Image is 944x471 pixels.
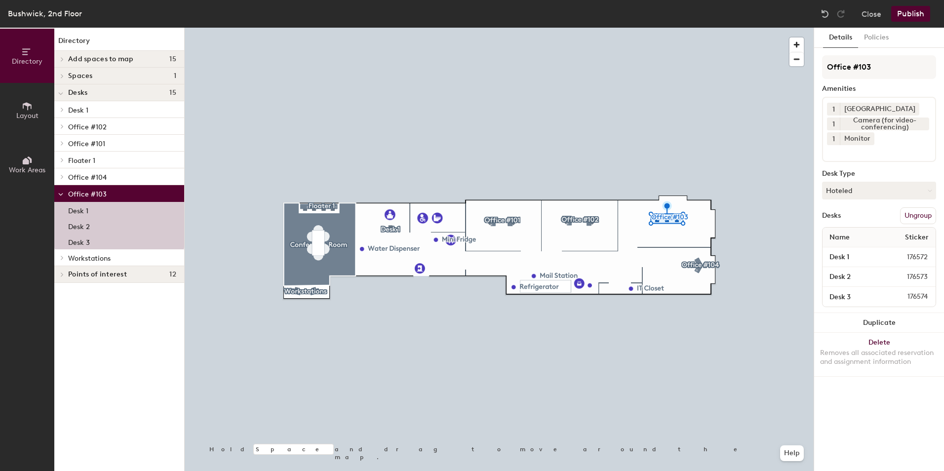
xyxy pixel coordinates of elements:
[9,166,45,174] span: Work Areas
[814,313,944,333] button: Duplicate
[68,157,95,165] span: Floater 1
[780,445,804,461] button: Help
[825,290,884,304] input: Unnamed desk
[68,254,111,263] span: Workstations
[68,140,105,148] span: Office #101
[68,220,90,231] p: Desk 2
[68,55,134,63] span: Add spaces to map
[832,119,835,129] span: 1
[862,6,881,22] button: Close
[54,36,184,51] h1: Directory
[68,271,127,278] span: Points of interest
[68,190,107,198] span: Office #103
[832,134,835,144] span: 1
[884,291,934,302] span: 176574
[174,72,176,80] span: 1
[858,28,895,48] button: Policies
[68,72,93,80] span: Spaces
[822,182,936,199] button: Hoteled
[832,104,835,115] span: 1
[827,132,840,145] button: 1
[825,270,883,284] input: Unnamed desk
[8,7,82,20] div: Bushwick, 2nd Floor
[836,9,846,19] img: Redo
[68,89,87,97] span: Desks
[169,55,176,63] span: 15
[822,85,936,93] div: Amenities
[827,118,840,130] button: 1
[68,173,107,182] span: Office #104
[822,170,936,178] div: Desk Type
[68,235,90,247] p: Desk 3
[68,204,88,215] p: Desk 1
[169,271,176,278] span: 12
[883,272,934,282] span: 176573
[883,252,934,263] span: 176572
[820,9,830,19] img: Undo
[840,132,874,145] div: Monitor
[900,229,934,246] span: Sticker
[840,118,929,130] div: Camera (for video-conferencing)
[12,57,42,66] span: Directory
[68,123,107,131] span: Office #102
[891,6,930,22] button: Publish
[822,212,841,220] div: Desks
[814,333,944,376] button: DeleteRemoves all associated reservation and assignment information
[827,103,840,116] button: 1
[840,103,919,116] div: [GEOGRAPHIC_DATA]
[169,89,176,97] span: 15
[823,28,858,48] button: Details
[825,229,855,246] span: Name
[68,106,88,115] span: Desk 1
[900,207,936,224] button: Ungroup
[16,112,39,120] span: Layout
[820,349,938,366] div: Removes all associated reservation and assignment information
[825,250,883,264] input: Unnamed desk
